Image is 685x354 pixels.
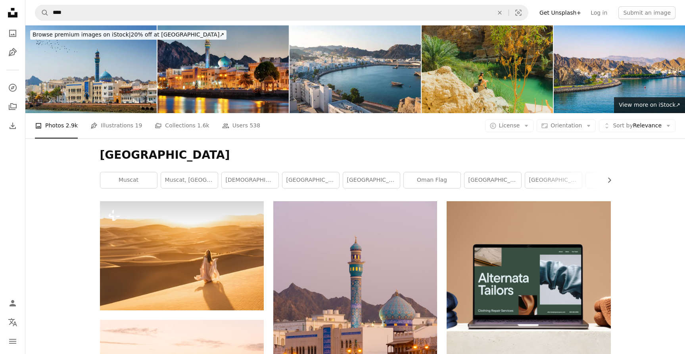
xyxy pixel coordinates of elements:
[197,121,209,130] span: 1.6k
[614,97,685,113] a: View more on iStock↗
[100,252,264,259] a: Portrait of bride woman in amazing wedding dress in Sahara desert, Morocco. Warm evening light, b...
[100,201,264,310] img: Portrait of bride woman in amazing wedding dress in Sahara desert, Morocco. Warm evening light, b...
[5,333,21,349] button: Menu
[525,172,582,188] a: [GEOGRAPHIC_DATA]
[619,102,680,108] span: View more on iStock ↗
[613,122,662,130] span: Relevance
[613,122,633,129] span: Sort by
[33,31,224,38] span: 20% off at [GEOGRAPHIC_DATA] ↗
[290,25,421,113] img: Breathtaking View of Muscat, capital city of Oman at Sunset
[5,99,21,115] a: Collections
[100,172,157,188] a: muscat
[33,31,130,38] span: Browse premium images on iStock |
[404,172,461,188] a: oman flag
[537,119,596,132] button: Orientation
[491,5,508,20] button: Clear
[249,121,260,130] span: 538
[5,44,21,60] a: Illustrations
[586,172,643,188] a: nizwa
[5,25,21,41] a: Photos
[551,122,582,129] span: Orientation
[35,5,528,21] form: Find visuals sitewide
[422,25,553,113] img: Middle Eastern Woman Contemplating in Scenic Wadi Shab Canyon and Majestic Landscapes of Oman Nature
[554,25,685,113] img: Waterfront of Muscat, Oman
[5,118,21,134] a: Download History
[5,295,21,311] a: Log in / Sign up
[25,25,231,44] a: Browse premium images on iStock|20% off at [GEOGRAPHIC_DATA]↗
[618,6,675,19] button: Submit an image
[157,25,289,113] img: Muttrah Corniche, Muscat, Oman
[343,172,400,188] a: [GEOGRAPHIC_DATA]
[100,148,611,162] h1: [GEOGRAPHIC_DATA]
[135,121,142,130] span: 19
[222,113,260,139] a: Users 538
[90,113,142,139] a: Illustrations 19
[35,5,49,20] button: Search Unsplash
[155,113,209,139] a: Collections 1.6k
[509,5,528,20] button: Visual search
[602,172,611,188] button: scroll list to the right
[222,172,278,188] a: [DEMOGRAPHIC_DATA]
[25,25,157,113] img: Oman - Muskat, Masjid Al Rasool Al A`dham Mosque with flowers
[499,122,520,129] span: License
[5,80,21,96] a: Explore
[464,172,521,188] a: [GEOGRAPHIC_DATA]
[282,172,339,188] a: [GEOGRAPHIC_DATA]
[161,172,218,188] a: muscat, [GEOGRAPHIC_DATA]
[599,119,675,132] button: Sort byRelevance
[485,119,534,132] button: License
[586,6,612,19] a: Log in
[535,6,586,19] a: Get Unsplash+
[273,320,437,327] a: white concrete building near mountain during daytime
[5,314,21,330] button: Language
